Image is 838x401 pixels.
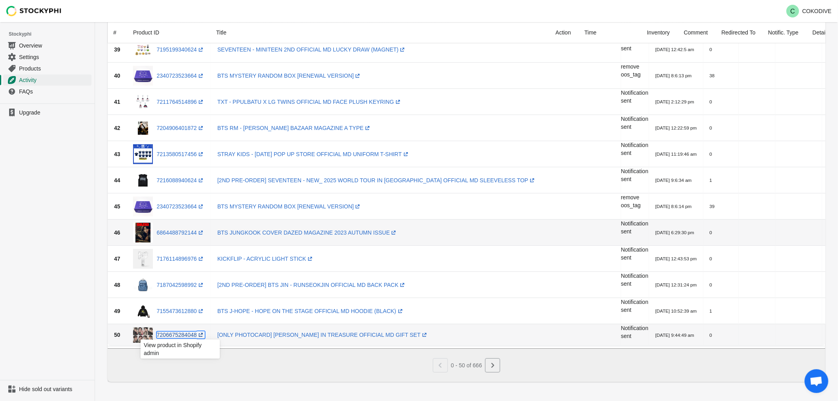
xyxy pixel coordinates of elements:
small: [DATE] 12:22:59 pm [655,125,697,130]
div: Title [210,22,549,43]
a: SEVENTEEN - MINITEEN 2ND OFFICIAL MD LUCKY DRAW (MAGNET)(opens a new window) [217,46,407,53]
a: 7187042598992(opens a new window) [157,282,205,288]
span: 47 [114,256,120,262]
span: Activity [19,76,90,84]
a: FAQs [3,86,91,97]
span: Overview [19,42,90,50]
small: 1 [710,308,712,313]
img: Stockyphi [6,6,62,16]
a: 7155473612880(opens a new window) [157,308,205,314]
small: 0 [710,151,712,157]
a: BTS J-HOPE - HOPE ON THE STAGE OFFICIAL MD HOODIE (BLACK)(opens a new window) [217,308,404,314]
div: Comment [678,22,715,43]
span: Notification sent [621,142,648,156]
img: SLEEVELESS_TOP_93e308f9-790d-4861-b1ef-a4a2bdf09dcc.png [133,170,153,190]
small: [DATE] 12:43:53 pm [655,256,697,261]
small: 0 [710,230,712,235]
span: 43 [114,151,120,157]
div: Time [578,22,641,43]
small: [DATE] 9:44:49 am [655,332,694,338]
a: 6864488792144(opens a new window) [157,229,205,236]
span: Notification sent [621,220,648,235]
div: Details [806,22,836,43]
a: TXT - PPULBATU X LG TWINS OFFICIAL MD FACE PLUSH KEYRING(opens a new window) [217,99,402,105]
a: Upgrade [3,107,91,118]
span: Products [19,65,90,73]
a: 7216088940624(opens a new window) [157,177,205,183]
a: KICKFLIP - ACRYLIC LIGHT STICK(opens a new window) [217,256,314,262]
a: Hide sold out variants [3,384,91,395]
img: cokodive-rm-s-bts-mystery-random-box-renewal-version-13350300647504.jpg [133,197,153,216]
small: 39 [710,204,715,209]
a: [2ND PRE-ORDER] SEVENTEEN - NEW_ 2025 WORLD TOUR IN [GEOGRAPHIC_DATA] OFFICIAL MD SLEEVELESS TOP(... [217,177,536,183]
span: Notification sent [621,273,648,287]
span: FAQs [19,88,90,95]
img: 2aad2eccce77db9ab74f8e740a28e857.png [133,118,153,138]
a: Overview [3,40,91,51]
div: Inventory [641,22,678,43]
span: remove oos_tag [621,63,641,78]
span: Avatar with initials C [787,5,799,17]
span: 45 [114,203,120,210]
div: Redirected To [715,22,762,43]
a: 7206675284048(opens a new window) [157,332,205,338]
div: Open chat [805,369,828,393]
span: 44 [114,177,120,183]
small: 0 [710,47,712,52]
img: BACK_PACK_eb0e86cb-6633-410b-83be-bace64e0ebf0.png [133,275,153,295]
span: 42 [114,125,120,131]
a: 2340723523664(opens a new window) [157,73,205,79]
a: 7211764514896(opens a new window) [157,99,205,105]
img: Face_Plush_Keyring_e655ccb5-46a6-48ba-885b-b096fb3e5a73.png [133,92,153,112]
span: Notification sent [621,246,648,261]
small: [DATE] 2:12:29 pm [655,99,694,104]
a: Activity [3,74,91,86]
img: OFFICIAL_LIGHT_STICK_d8081e09-b08a-4a4e-9777-eb73d119327d.png [133,249,153,269]
img: cokodive-rm-s-bts-mystery-random-box-renewal-version-13350300647504.jpg [133,66,153,86]
span: 49 [114,308,120,314]
a: 7213580517456(opens a new window) [157,151,205,157]
small: [DATE] 8:6:14 pm [655,204,692,209]
span: remove oos_tag [621,194,641,208]
span: 40 [114,73,120,79]
nav: Pagination [433,355,501,372]
div: Notific. Type [762,22,806,43]
span: 48 [114,282,120,288]
small: 0 [710,256,712,261]
p: COKODIVE [802,8,832,14]
a: [ONLY PHOTOCARD] [PERSON_NAME] IN TREASURE OFFICIAL MD GIFT SET(opens a new window) [217,332,429,338]
a: BTS RM - [PERSON_NAME] BAZAAR MAGAZINE A TYPE(opens a new window) [217,125,371,131]
span: 46 [114,229,120,236]
span: Notification sent [621,90,648,104]
small: 38 [710,73,715,78]
a: BTS JUNGKOOK COVER DAZED MAGAZINE 2023 AUTUMN ISSUE(opens a new window) [217,229,398,236]
span: Notification sent [621,299,648,313]
a: 7176114896976(opens a new window) [157,256,205,262]
a: BTS MYSTERY RANDOM BOX [RENEWAL VERSION](opens a new window) [217,73,362,79]
a: Products [3,63,91,74]
small: 1 [710,178,712,183]
span: 0 - 50 of 666 [451,362,482,369]
div: # [113,29,117,36]
small: [DATE] 12:31:24 pm [655,282,697,287]
small: [DATE] 8:6:13 pm [655,73,692,78]
small: [DATE] 6:29:30 pm [655,230,694,235]
span: Notification sent [621,37,648,52]
span: Hide sold out variants [19,385,90,393]
button: Next [485,358,500,372]
img: UNIFORM_TSHIRT.jpg [133,144,153,164]
span: Stockyphi [9,30,95,38]
small: 0 [710,99,712,104]
span: 39 [114,46,120,53]
a: 7204906401872(opens a new window) [157,125,205,131]
img: CopyofMAMAMOO-OFFICIALLIGHTSTICKVER2.5.png [133,223,153,243]
a: BTS MYSTERY RANDOM BOX [RENEWAL VERSION](opens a new window) [217,203,362,210]
small: 0 [710,282,712,287]
span: 50 [114,332,120,338]
span: 41 [114,99,120,105]
span: Notification sent [621,325,648,339]
a: 7195199340624(opens a new window) [157,46,205,53]
div: Product ID [127,22,210,43]
small: [DATE] 10:52:39 am [655,308,697,313]
img: Lucky_Draw_Magnet_d9cecdac-fcd7-4e4c-bd4b-12ee1250b84b.png [133,40,153,59]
